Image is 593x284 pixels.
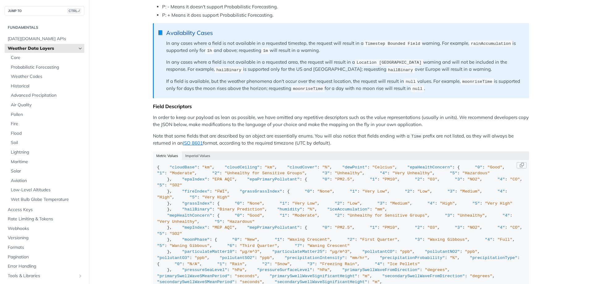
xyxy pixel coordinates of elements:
[427,201,435,206] span: "4"
[293,87,323,91] span: moonriseTime
[182,268,227,272] span: "pressureSeaLevel"
[370,177,377,182] span: "1"
[157,274,230,278] span: "primarySwellWaveSMeanPeriod"
[347,201,360,206] span: "Low"
[390,201,410,206] span: "Medium"
[292,213,317,218] span: "Moderate"
[157,219,197,224] span: "Very Unhealthy"
[11,74,83,80] span: Weather Codes
[347,237,355,242] span: "2"
[11,159,83,165] span: Maritime
[406,79,415,84] span: null
[5,252,84,262] a: Pagination
[270,274,357,278] span: "primarySwellWaveSignificantHeight"
[375,207,385,212] span: "mm"
[67,8,81,13] span: CTRL-/
[375,262,382,266] span: "4"
[360,237,397,242] span: "First Quarter"
[503,213,510,218] span: "4"
[157,256,190,260] span: "pollutantO3"
[202,195,229,200] span: "Very High"
[417,189,430,194] span: "Low"
[8,53,84,62] a: Core
[8,244,83,251] span: Formats
[195,256,207,260] span: "ppb"
[11,64,83,70] span: Probabilistic Forecasting
[232,237,240,242] span: "0"
[182,249,235,254] span: "particulateMatter10"
[167,213,212,218] span: "mepHealthConcern"
[263,49,268,53] span: 1m
[11,197,83,203] span: Wet Bulb Globe Temperature
[307,244,350,248] span: "Waning Crescent"
[8,167,84,176] a: Solar
[392,171,432,176] span: "Very Unhealthy"
[427,225,437,230] span: "O3"
[170,231,182,236] span: "SO2"
[372,165,395,170] span: "Celcius"
[471,41,511,46] span: rainAccumulation
[407,165,452,170] span: "epaHealthConcern"
[5,233,84,243] a: Versioning
[335,201,342,206] span: "2"
[183,140,203,146] a: ISO 8601
[212,225,235,230] span: "MEP AQI"
[362,274,370,278] span: "m"
[78,273,83,278] button: Show subpages for Tools & Libraries
[11,121,83,127] span: Fire
[8,273,76,279] span: Tools & Libraries
[498,225,505,230] span: "4"
[8,138,84,147] a: Soil
[157,231,165,236] span: "5"
[11,187,83,193] span: Low-Level Altitudes
[415,177,422,182] span: "2"
[287,165,317,170] span: "cloudCover"
[400,249,412,254] span: "ppb"
[8,263,83,269] span: Error Handling
[11,130,83,137] span: Flood
[330,249,350,254] span: "μg/m^3"
[327,207,370,212] span: "iceAccumulation"
[187,262,200,266] span: "N/A"
[335,213,342,218] span: "2"
[262,262,270,266] span: "2"
[5,6,84,15] button: JUMP TOCTRL-/
[5,34,84,44] a: [DATE][DOMAIN_NAME] APIs
[467,177,480,182] span: "NO2"
[8,235,83,241] span: Versioning
[350,189,357,194] span: "1"
[215,219,222,224] span: "5"
[182,237,210,242] span: "moonPhase"
[260,256,272,260] span: "ppb"
[170,171,195,176] span: "Moderate"
[257,268,312,272] span: "pressureSurfaceLevel"
[272,249,325,254] span: "particulateMatter25"
[11,92,83,99] span: Advanced Precipitation
[485,201,512,206] span: "Very High"
[450,256,457,260] span: "%"
[5,243,84,252] a: Formats
[462,79,492,84] span: moonriseTime
[153,114,529,128] p: In order to keep our payload as lean as possible, we have omitted any repetitive descriptors such...
[412,87,422,91] span: null
[382,177,397,182] span: "PM10"
[365,41,420,46] span: Timestep Bounded Field
[415,237,422,242] span: "3"
[387,262,420,266] span: "Ice Pellets"
[170,165,197,170] span: "cloudBase"
[5,224,84,233] a: Webhooks
[8,91,84,100] a: Advanced Precipitation
[5,44,84,53] a: Weather Data LayersHide subpages for Weather Data Layers
[411,134,421,139] span: Time
[8,226,83,232] span: Webhooks
[470,256,517,260] span: "precipitationType"
[170,183,182,188] span: "SO2"
[460,189,480,194] span: "Medium"
[5,205,84,214] a: Access Keys
[405,189,412,194] span: "2"
[472,201,480,206] span: "5"
[380,256,445,260] span: "precipitationProbability"
[487,165,503,170] span: "Good"
[182,225,207,230] span: "mepIndex"
[162,3,529,11] li: P: - Means it doesn't support Probabilistic Forecasting.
